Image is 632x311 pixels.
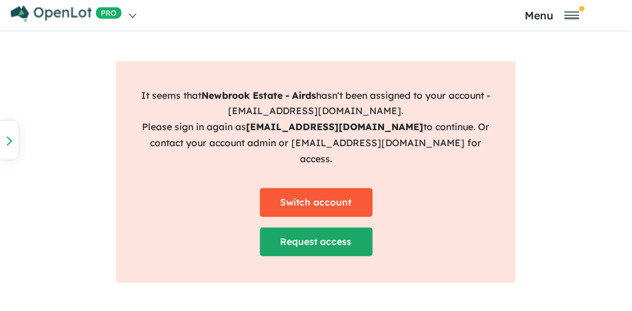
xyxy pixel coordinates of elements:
[11,5,122,22] img: Openlot PRO Logo White
[260,188,373,217] a: Switch account
[476,9,629,21] button: Toggle navigation
[139,88,493,168] p: It seems that hasn't been assigned to your account - [EMAIL_ADDRESS][DOMAIN_NAME] . Please sign i...
[201,89,316,101] strong: Newbrook Estate - Airds
[260,228,373,256] a: Request access
[247,121,424,133] strong: [EMAIL_ADDRESS][DOMAIN_NAME]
